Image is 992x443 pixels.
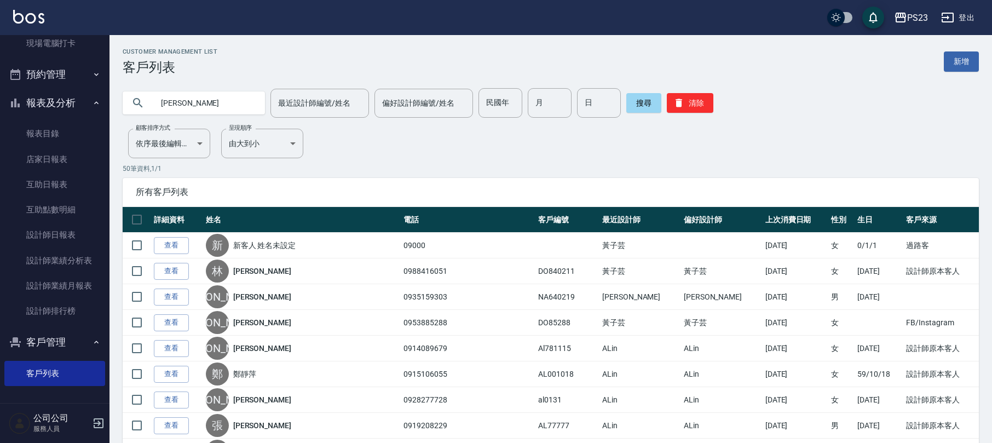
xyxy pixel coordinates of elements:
div: 新 [206,234,229,257]
td: ALin [599,413,681,439]
td: [DATE] [763,361,828,387]
td: 0/1/1 [855,233,903,258]
td: 0935159303 [401,284,535,310]
td: [PERSON_NAME] [681,284,763,310]
td: 59/10/18 [855,361,903,387]
a: [PERSON_NAME] [233,266,291,277]
a: 查看 [154,237,189,254]
button: 登出 [937,8,979,28]
button: 清除 [667,93,713,113]
div: [PERSON_NAME] [206,285,229,308]
th: 性別 [828,207,855,233]
td: [PERSON_NAME] [599,284,681,310]
a: 查看 [154,366,189,383]
button: 搜尋 [626,93,661,113]
td: [DATE] [763,310,828,336]
a: 查看 [154,392,189,409]
th: 客戶編號 [535,207,599,233]
th: 上次消費日期 [763,207,828,233]
td: 女 [828,361,855,387]
button: 客戶管理 [4,328,105,356]
td: 黃子芸 [681,310,763,336]
td: 0928277728 [401,387,535,413]
a: 店家日報表 [4,147,105,172]
td: 女 [828,310,855,336]
a: 客戶列表 [4,361,105,386]
td: [DATE] [855,284,903,310]
a: 查看 [154,314,189,331]
th: 偏好設計師 [681,207,763,233]
a: 現場電腦打卡 [4,31,105,56]
label: 顧客排序方式 [136,124,170,132]
td: al0131 [535,387,599,413]
td: 女 [828,336,855,361]
a: 查看 [154,340,189,357]
th: 客戶來源 [903,207,979,233]
div: 林 [206,260,229,283]
th: 最近設計師 [599,207,681,233]
td: 09000 [401,233,535,258]
td: 黃子芸 [599,258,681,284]
td: 設計師原本客人 [903,413,979,439]
a: 查看 [154,289,189,306]
div: [PERSON_NAME] [206,311,229,334]
td: 設計師原本客人 [903,387,979,413]
td: [DATE] [763,413,828,439]
td: ALin [681,413,763,439]
td: [DATE] [855,258,903,284]
a: 設計師排行榜 [4,298,105,324]
a: 報表目錄 [4,121,105,146]
td: [DATE] [855,387,903,413]
div: 鄭 [206,363,229,386]
td: 黃子芸 [681,258,763,284]
a: [PERSON_NAME] [233,317,291,328]
td: 女 [828,258,855,284]
button: PS23 [890,7,932,29]
th: 姓名 [203,207,401,233]
a: 查看 [154,263,189,280]
a: 互助點數明細 [4,197,105,222]
td: 黃子芸 [599,233,681,258]
div: [PERSON_NAME] [206,388,229,411]
a: 設計師日報表 [4,222,105,248]
td: [DATE] [763,233,828,258]
a: [PERSON_NAME] [233,291,291,302]
td: 女 [828,387,855,413]
td: [DATE] [763,284,828,310]
th: 生日 [855,207,903,233]
a: [PERSON_NAME] [233,394,291,405]
button: save [862,7,884,28]
td: AL77777 [535,413,599,439]
td: 設計師原本客人 [903,258,979,284]
a: [PERSON_NAME] [233,343,291,354]
td: 男 [828,413,855,439]
td: DO85288 [535,310,599,336]
label: 呈現順序 [229,124,252,132]
input: 搜尋關鍵字 [153,88,256,118]
a: 新增 [944,51,979,72]
a: 互助日報表 [4,172,105,197]
td: NA640219 [535,284,599,310]
a: 查看 [154,417,189,434]
td: 過路客 [903,233,979,258]
button: 預約管理 [4,60,105,89]
div: [PERSON_NAME] [206,337,229,360]
td: 設計師原本客人 [903,361,979,387]
a: 鄭靜萍 [233,369,256,379]
td: 黃子芸 [599,310,681,336]
span: 所有客戶列表 [136,187,966,198]
th: 電話 [401,207,535,233]
div: 由大到小 [221,129,303,158]
td: ALin [681,361,763,387]
div: 依序最後編輯時間 [128,129,210,158]
a: [PERSON_NAME] [233,420,291,431]
td: 男 [828,284,855,310]
td: ALin [681,387,763,413]
td: ALin [681,336,763,361]
td: [DATE] [763,336,828,361]
div: PS23 [907,11,928,25]
td: [DATE] [855,336,903,361]
h5: 公司公司 [33,413,89,424]
td: AL001018 [535,361,599,387]
td: [DATE] [855,413,903,439]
